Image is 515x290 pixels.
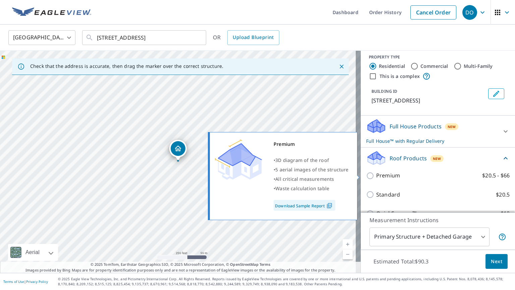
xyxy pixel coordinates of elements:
[343,249,353,259] a: Current Level 17, Zoom Out
[274,174,349,184] div: •
[275,185,329,192] span: Waste calculation table
[464,63,493,70] label: Multi-Family
[498,233,506,241] span: Your report will include the primary structure and a detached garage if one exists.
[274,156,349,165] div: •
[380,73,420,80] label: This is a complex
[366,137,498,144] p: Full House™ with Regular Delivery
[325,203,334,209] img: Pdf Icon
[343,239,353,249] a: Current Level 17, Zoom In
[275,166,348,173] span: 5 aerial images of the structure
[376,171,400,180] p: Premium
[491,257,502,266] span: Next
[390,122,442,130] p: Full House Products
[260,262,271,267] a: Terms
[213,30,279,45] div: OR
[369,227,490,246] div: Primary Structure + Detached Garage
[376,191,400,199] p: Standard
[376,209,416,218] p: QuickSquares™
[97,28,192,47] input: Search by address or latitude-longitude
[275,157,329,163] span: 3D diagram of the roof
[420,63,448,70] label: Commercial
[433,156,441,161] span: New
[169,140,187,161] div: Dropped pin, building 1, Residential property, 85517 Pine Grove Rd Eugene, OR 97405
[3,279,24,284] a: Terms of Use
[8,28,75,47] div: [GEOGRAPHIC_DATA]
[3,280,48,284] p: |
[462,5,477,20] div: DO
[30,63,223,69] p: Check that the address is accurate, then drag the marker over the correct structure.
[12,7,91,17] img: EV Logo
[227,30,279,45] a: Upload Blueprint
[369,216,506,224] p: Measurement Instructions
[485,254,508,269] button: Next
[496,191,510,199] p: $20.5
[488,88,504,99] button: Edit building 1
[369,54,507,60] div: PROPERTY TYPE
[275,176,334,182] span: All critical measurements
[366,150,510,166] div: Roof ProductsNew
[274,165,349,174] div: •
[482,171,510,180] p: $20.5 - $66
[371,96,485,105] p: [STREET_ADDRESS]
[230,262,258,267] a: OpenStreetMap
[274,200,335,211] a: Download Sample Report
[215,139,262,180] img: Premium
[274,184,349,193] div: •
[23,244,42,261] div: Aerial
[8,244,58,261] div: Aerial
[274,139,349,149] div: Premium
[379,63,405,70] label: Residential
[91,262,271,267] span: © 2025 TomTom, Earthstar Geographics SIO, © 2025 Microsoft Corporation, ©
[366,118,510,144] div: Full House ProductsNewFull House™ with Regular Delivery
[410,5,456,19] a: Cancel Order
[501,209,510,218] p: $18
[337,62,346,71] button: Close
[390,154,427,162] p: Roof Products
[368,254,434,269] p: Estimated Total: $90.3
[448,124,456,129] span: New
[26,279,48,284] a: Privacy Policy
[58,277,512,287] p: © 2025 Eagle View Technologies, Inc. and Pictometry International Corp. All Rights Reserved. Repo...
[371,88,397,94] p: BUILDING ID
[233,33,274,42] span: Upload Blueprint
